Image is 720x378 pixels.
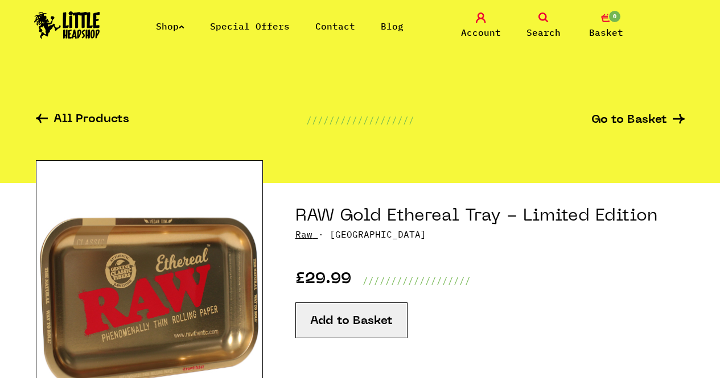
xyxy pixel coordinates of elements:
p: £29.99 [295,273,351,287]
a: Raw [295,229,312,240]
h1: RAW Gold Ethereal Tray - Limited Edition [295,206,685,227]
a: Contact [315,20,355,32]
a: Blog [381,20,404,32]
p: /////////////////// [363,273,471,287]
p: /////////////////// [306,113,414,127]
span: Account [461,26,501,39]
a: Shop [156,20,184,32]
a: Special Offers [210,20,290,32]
p: · [GEOGRAPHIC_DATA] [295,227,685,241]
a: Search [515,13,572,39]
span: Basket [589,26,623,39]
img: Little Head Shop Logo [34,11,100,39]
a: 0 Basket [578,13,635,39]
a: All Products [36,114,129,127]
span: Search [526,26,561,39]
a: Go to Basket [591,114,685,126]
button: Add to Basket [295,302,408,338]
span: 0 [608,10,622,23]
